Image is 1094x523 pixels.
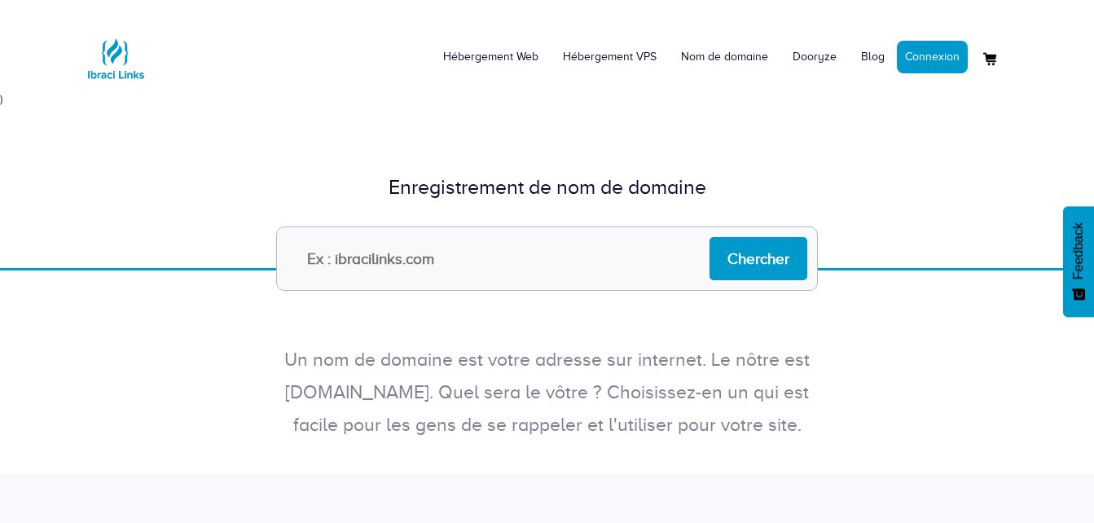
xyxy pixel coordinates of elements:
div: Enregistrement de nom de domaine [83,173,1012,202]
input: Ex : ibracilinks.com [276,226,818,291]
a: Blog [849,33,897,81]
button: Feedback - Afficher l’enquête [1063,206,1094,317]
a: Dooryze [780,33,849,81]
a: Nom de domaine [669,33,780,81]
a: Logo Ibraci Links [83,12,148,91]
img: Logo Ibraci Links [83,26,148,91]
a: Hébergement Web [431,33,551,81]
span: Feedback [1071,222,1086,279]
input: Chercher [710,237,807,280]
a: Hébergement VPS [551,33,669,81]
a: Connexion [897,41,968,73]
p: Un nom de domaine est votre adresse sur internet. Le nôtre est [DOMAIN_NAME]. Quel sera le vôtre ... [270,344,824,442]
